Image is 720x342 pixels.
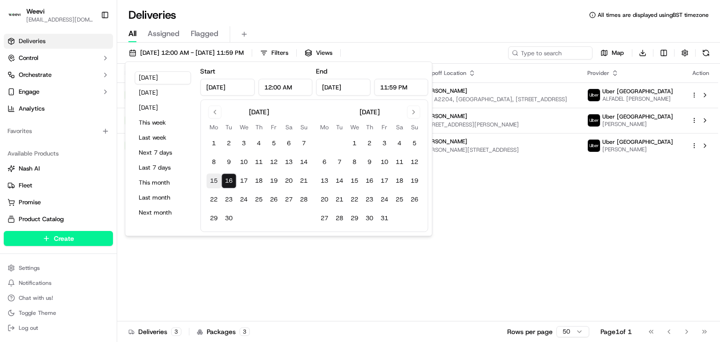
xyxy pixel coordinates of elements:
span: Create [54,234,74,243]
button: See all [145,119,171,131]
button: 30 [362,211,377,226]
button: 14 [296,155,311,170]
button: 9 [362,155,377,170]
div: 3 [171,327,181,336]
button: 5 [407,136,422,151]
div: 3 [240,327,250,336]
button: Toggle Theme [4,306,113,320]
th: Wednesday [347,122,362,132]
button: 28 [296,192,311,207]
input: Time [258,79,313,96]
span: Deliveries [19,37,45,45]
button: Map [596,46,628,59]
button: 17 [377,173,392,188]
button: 6 [281,136,296,151]
a: 💻API Documentation [75,180,154,197]
th: Sunday [407,122,422,132]
p: Welcome 👋 [9,37,171,52]
span: Flagged [191,28,218,39]
button: [DATE] [135,86,191,99]
div: Action [691,69,711,77]
a: Deliveries [4,34,113,49]
button: 31 [377,211,392,226]
a: Product Catalog [7,215,109,223]
button: [EMAIL_ADDRESS][DOMAIN_NAME] [26,16,93,23]
button: 21 [296,173,311,188]
div: [DATE] [360,107,380,117]
span: Control [19,54,38,62]
button: 23 [362,192,377,207]
button: Next month [135,206,191,219]
span: ALFADEL [PERSON_NAME] [602,95,673,103]
button: 16 [362,173,377,188]
span: Settings [19,264,40,272]
button: 2 [221,136,236,151]
img: uber-new-logo.jpeg [588,140,600,152]
th: Tuesday [332,122,347,132]
button: 11 [251,155,266,170]
img: Weevi [7,9,22,22]
input: Got a question? Start typing here... [24,60,169,70]
span: All times are displayed using BST timezone [598,11,709,19]
button: Last 7 days [135,161,191,174]
span: Log out [19,324,38,332]
button: Last month [135,191,191,204]
span: Dropoff Location [423,69,466,77]
span: [PERSON_NAME][STREET_ADDRESS] [423,146,572,154]
th: Saturday [281,122,296,132]
input: Time [374,79,428,96]
img: Nash [9,9,28,28]
div: Start new chat [32,89,154,98]
button: 12 [266,155,281,170]
button: 29 [206,211,221,226]
button: Start new chat [159,92,171,103]
a: Powered byPylon [66,206,113,214]
button: Engage [4,84,113,99]
button: Last week [135,131,191,144]
div: Available Products [4,146,113,161]
span: [DATE] 12:00 AM - [DATE] 11:59 PM [140,49,244,57]
span: Notifications [19,279,52,287]
button: 4 [251,136,266,151]
button: WeeviWeevi[EMAIL_ADDRESS][DOMAIN_NAME] [4,4,97,26]
button: Control [4,51,113,66]
input: Date [316,79,370,96]
button: 5 [266,136,281,151]
button: Refresh [699,46,712,59]
button: 8 [206,155,221,170]
span: API Documentation [89,184,150,193]
th: Tuesday [221,122,236,132]
input: Type to search [508,46,592,59]
button: 28 [332,211,347,226]
img: 1736555255976-a54dd68f-1ca7-489b-9aae-adbdc363a1c4 [9,89,26,106]
button: Filters [256,46,292,59]
button: 13 [317,173,332,188]
div: [DATE] [249,107,269,117]
th: Wednesday [236,122,251,132]
button: 22 [347,192,362,207]
button: [DATE] 12:00 AM - [DATE] 11:59 PM [125,46,248,59]
button: This month [135,176,191,189]
th: Monday [206,122,221,132]
label: Start [200,67,215,75]
button: 29 [347,211,362,226]
button: 3 [236,136,251,151]
button: 18 [392,173,407,188]
button: Weevi [26,7,45,16]
div: 💻 [79,185,87,192]
img: Tony Samia [9,136,24,151]
button: Create [4,231,113,246]
button: 27 [281,192,296,207]
span: Chat with us! [19,294,53,302]
a: Nash AI [7,164,109,173]
span: Filters [271,49,288,57]
img: uber-new-logo.jpeg [588,89,600,101]
div: 📗 [9,185,17,192]
th: Saturday [392,122,407,132]
button: 8 [347,155,362,170]
span: [PERSON_NAME] [602,120,673,128]
p: Rows per page [507,327,553,336]
span: Assigned [148,28,180,39]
